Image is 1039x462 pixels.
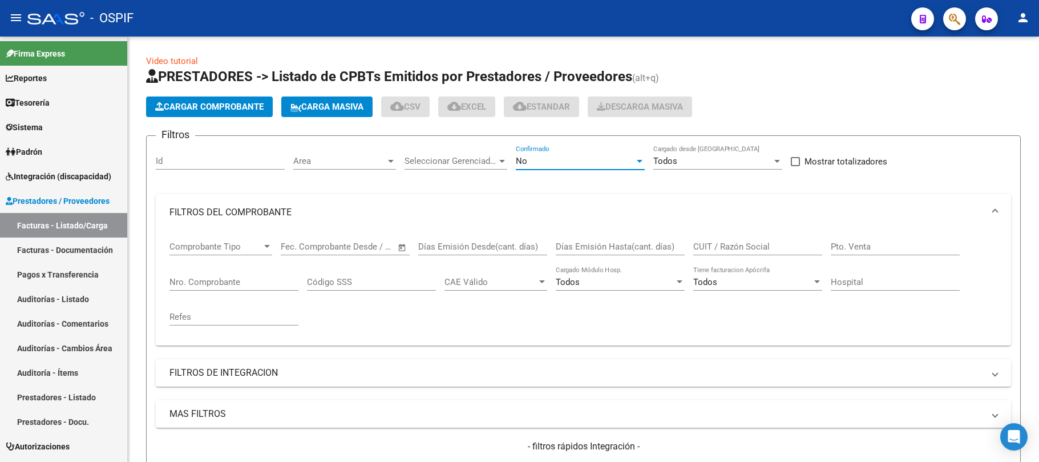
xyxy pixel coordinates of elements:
span: Tesorería [6,97,50,109]
span: Padrón [6,146,42,158]
button: Open calendar [396,241,409,254]
span: Carga Masiva [290,102,363,112]
span: Todos [693,277,717,287]
span: Estandar [513,102,570,112]
h3: Filtros [156,127,195,143]
span: Todos [556,277,580,287]
button: Estandar [504,97,579,117]
button: Cargar Comprobante [146,97,273,117]
span: Autorizaciones [6,440,70,453]
mat-icon: cloud_download [513,99,527,113]
span: Comprobante Tipo [169,242,262,252]
div: FILTROS DEL COMPROBANTE [156,231,1011,346]
input: End date [328,242,383,252]
div: Open Intercom Messenger [1000,423,1028,451]
span: Todos [653,156,677,166]
span: (alt+q) [632,73,659,83]
span: Area [293,156,386,166]
mat-icon: menu [9,11,23,25]
span: Reportes [6,72,47,85]
span: Seleccionar Gerenciador [405,156,497,166]
span: Integración (discapacidad) [6,170,111,183]
span: Mostrar totalizadores [804,155,887,168]
span: Firma Express [6,47,65,60]
span: CAE Válido [444,277,537,287]
mat-expansion-panel-header: FILTROS DE INTEGRACION [156,359,1011,387]
a: Video tutorial [146,56,198,66]
span: - OSPIF [90,6,134,31]
mat-expansion-panel-header: MAS FILTROS [156,400,1011,428]
span: Prestadores / Proveedores [6,195,110,207]
span: Cargar Comprobante [155,102,264,112]
mat-icon: cloud_download [447,99,461,113]
span: Descarga Masiva [597,102,683,112]
span: CSV [390,102,421,112]
button: CSV [381,97,430,117]
button: Carga Masiva [281,97,373,117]
h4: - filtros rápidos Integración - [156,440,1011,453]
span: EXCEL [447,102,486,112]
mat-panel-title: MAS FILTROS [169,408,984,420]
mat-icon: person [1016,11,1030,25]
mat-expansion-panel-header: FILTROS DEL COMPROBANTE [156,194,1011,231]
span: No [516,156,527,166]
mat-panel-title: FILTROS DEL COMPROBANTE [169,206,984,219]
button: EXCEL [438,97,495,117]
app-download-masive: Descarga masiva de comprobantes (adjuntos) [588,97,692,117]
span: PRESTADORES -> Listado de CPBTs Emitidos por Prestadores / Proveedores [146,69,632,85]
button: Descarga Masiva [588,97,692,117]
mat-panel-title: FILTROS DE INTEGRACION [169,367,984,379]
input: Start date [281,242,318,252]
span: Sistema [6,121,43,134]
mat-icon: cloud_download [390,99,404,113]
